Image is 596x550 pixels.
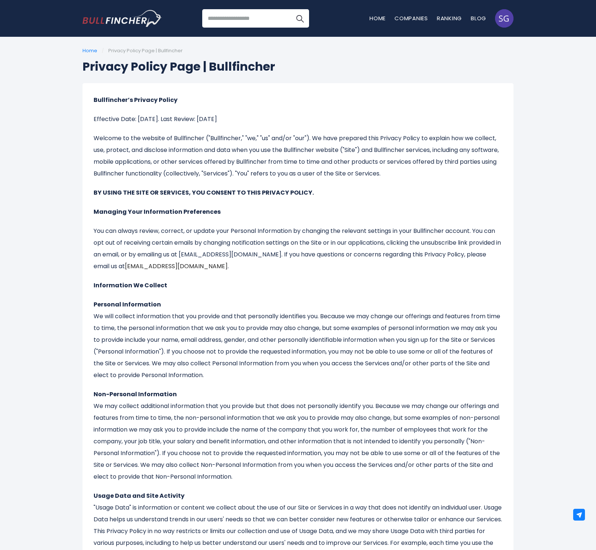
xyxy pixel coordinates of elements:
a: Go to homepage [83,10,162,27]
a: Home [83,47,97,54]
a: Blog [471,14,486,22]
strong: Bullfincher’s Privacy Policy [94,96,178,104]
p: You can always review, correct, or update your Personal Information by changing the relevant sett... [94,225,502,272]
a: Companies [395,14,428,22]
strong: Usage Data and Site Activity [94,492,185,500]
img: Bullfincher logo [83,10,162,27]
p: We will collect information that you provide and that personally identifies you. Because we may c... [94,299,502,381]
h1: Privacy Policy Page | Bullfincher [83,58,513,75]
span: Privacy Policy Page | Bullfincher [108,47,183,54]
strong: Non-Personal Information [94,390,177,398]
strong: Personal Information [94,300,161,309]
button: Search [291,9,309,28]
strong: Managing Your Information Preferences [94,207,221,216]
strong: BY USING THE SITE OR SERVICES, YOU CONSENT TO THIS PRIVACY POLICY. [94,188,314,197]
strong: Information We Collect [94,281,167,290]
p: We may collect additional information that you provide but that does not personally identify you.... [94,388,502,483]
a: Ranking [437,14,462,22]
ul: / [83,48,513,54]
a: Home [369,14,386,22]
a: [EMAIL_ADDRESS][DOMAIN_NAME] [125,262,228,270]
p: Effective Date: [DATE]. Last Review: [DATE] [94,113,502,125]
p: Welcome to the website of Bullfincher ("Bullfincher," "we," "us" and/or "our"). We have prepared ... [94,132,502,180]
